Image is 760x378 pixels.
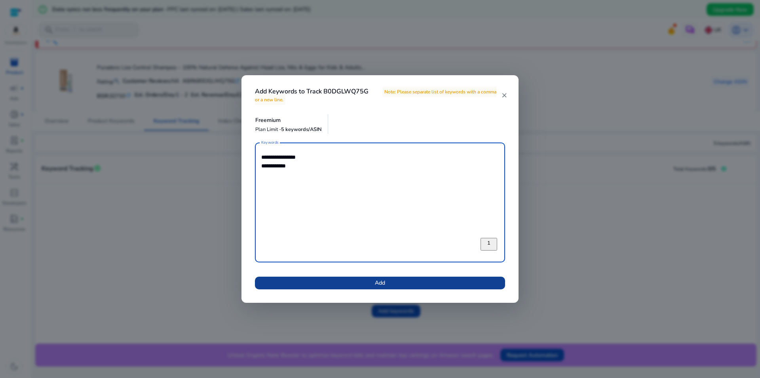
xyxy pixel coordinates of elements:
span: Add [375,279,385,287]
span: Note: Please separate list of keywords with a comma or a new line. [255,87,496,104]
p: Plan Limit - [255,126,322,133]
h5: Freemium [255,117,322,124]
span: 5 keywords/ASIN [281,126,322,133]
textarea: To enrich screen reader interactions, please activate Accessibility in Grammarly extension settings [261,146,499,258]
h4: Add Keywords to Track B0DGLWQ75G [255,88,501,103]
mat-label: Keywords [261,140,279,145]
button: Add [255,277,505,289]
mat-icon: close [501,92,507,99]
